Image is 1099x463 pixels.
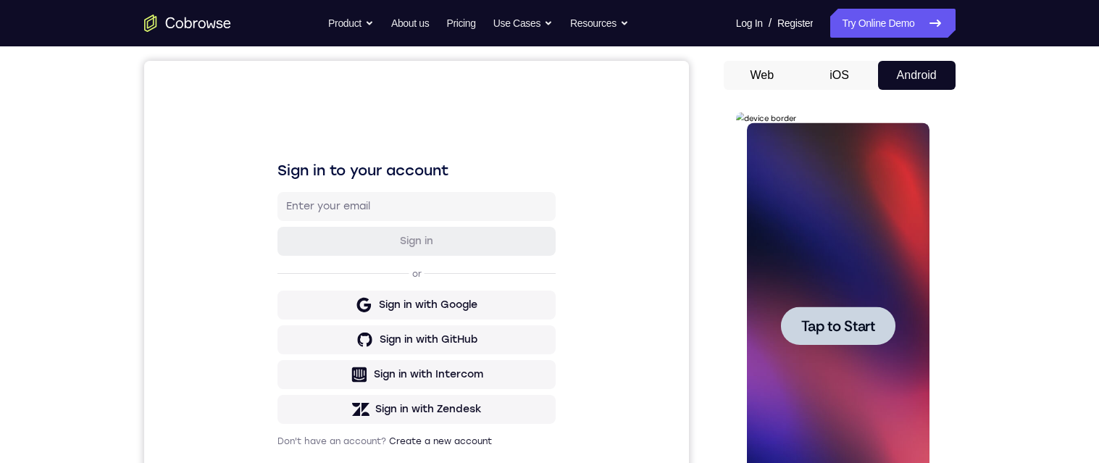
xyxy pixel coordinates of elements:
button: iOS [801,61,878,90]
button: Sign in with GitHub [133,264,411,293]
button: Sign in with Intercom [133,299,411,328]
p: or [265,207,280,219]
div: Sign in with Intercom [230,306,339,321]
span: / [769,14,772,32]
button: Sign in with Google [133,230,411,259]
button: Product [328,9,374,38]
button: Sign in with Zendesk [133,334,411,363]
a: Go to the home page [144,14,231,32]
span: Tap to Start [65,207,139,221]
div: Sign in with GitHub [235,272,333,286]
button: Resources [570,9,629,38]
div: Sign in with Zendesk [231,341,338,356]
a: Register [777,9,813,38]
button: Use Cases [493,9,553,38]
a: Create a new account [245,375,348,385]
p: Don't have an account? [133,375,411,386]
a: Try Online Demo [830,9,955,38]
a: About us [391,9,429,38]
button: Web [724,61,801,90]
div: Sign in with Google [235,237,333,251]
button: Tap to Start [45,194,159,233]
button: Android [878,61,956,90]
a: Pricing [446,9,475,38]
a: Log In [736,9,763,38]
